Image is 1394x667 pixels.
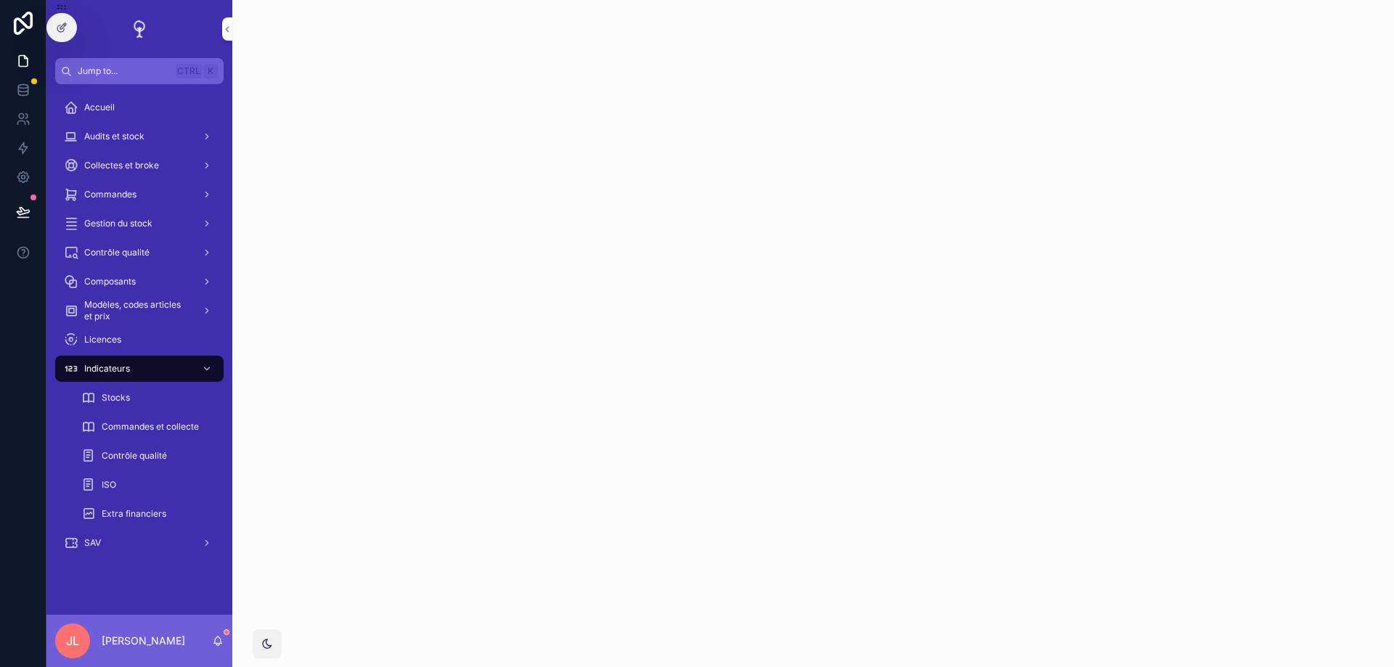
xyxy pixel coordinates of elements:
[73,414,224,440] a: Commandes et collecte
[55,327,224,353] a: Licences
[73,472,224,498] a: ISO
[55,298,224,324] a: Modèles, codes articles et prix
[55,94,224,120] a: Accueil
[128,17,151,41] img: App logo
[84,160,159,171] span: Collectes et broke
[73,443,224,469] a: Contrôle qualité
[55,356,224,382] a: Indicateurs
[102,392,130,404] span: Stocks
[102,479,116,491] span: ISO
[73,501,224,527] a: Extra financiers
[176,64,202,78] span: Ctrl
[73,385,224,411] a: Stocks
[55,58,224,84] button: Jump to...CtrlK
[205,65,216,77] span: K
[84,218,152,229] span: Gestion du stock
[55,152,224,179] a: Collectes et broke
[84,276,136,287] span: Composants
[78,65,170,77] span: Jump to...
[55,530,224,556] a: SAV
[102,508,166,520] span: Extra financiers
[102,634,185,648] p: [PERSON_NAME]
[84,537,101,549] span: SAV
[84,189,136,200] span: Commandes
[66,632,79,650] span: JL
[55,269,224,295] a: Composants
[55,181,224,208] a: Commandes
[84,299,190,322] span: Modèles, codes articles et prix
[46,84,232,575] div: scrollable content
[84,247,150,258] span: Contrôle qualité
[102,421,199,433] span: Commandes et collecte
[84,334,121,345] span: Licences
[55,123,224,150] a: Audits et stock
[55,210,224,237] a: Gestion du stock
[84,363,130,375] span: Indicateurs
[84,131,144,142] span: Audits et stock
[84,102,115,113] span: Accueil
[55,240,224,266] a: Contrôle qualité
[102,450,167,462] span: Contrôle qualité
